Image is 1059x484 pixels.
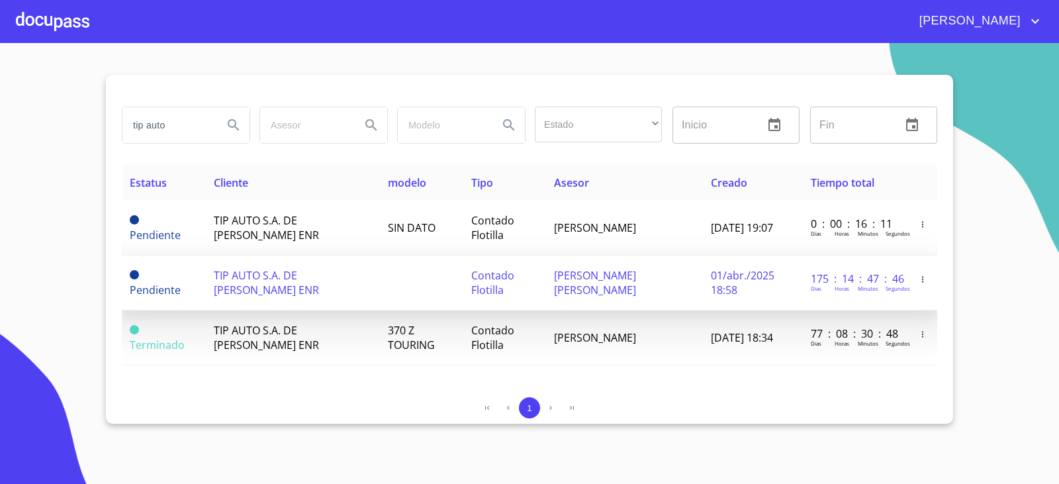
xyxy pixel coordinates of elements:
[388,175,426,190] span: modelo
[214,268,319,297] span: TIP AUTO S.A. DE [PERSON_NAME] ENR
[554,268,636,297] span: [PERSON_NAME] [PERSON_NAME]
[493,109,525,141] button: Search
[811,175,874,190] span: Tiempo total
[214,175,248,190] span: Cliente
[858,230,878,237] p: Minutos
[130,215,139,224] span: Pendiente
[214,323,319,352] span: TIP AUTO S.A. DE [PERSON_NAME] ENR
[130,325,139,334] span: Terminado
[858,340,878,347] p: Minutos
[835,340,849,347] p: Horas
[886,285,910,292] p: Segundos
[811,217,900,231] p: 0 : 00 : 16 : 11
[554,175,589,190] span: Asesor
[811,326,900,341] p: 77 : 08 : 30 : 48
[811,285,821,292] p: Dias
[388,323,435,352] span: 370 Z TOURING
[214,213,319,242] span: TIP AUTO S.A. DE [PERSON_NAME] ENR
[909,11,1043,32] button: account of current user
[130,270,139,279] span: Pendiente
[835,285,849,292] p: Horas
[398,107,488,143] input: search
[471,175,493,190] span: Tipo
[535,107,662,142] div: ​
[388,220,436,235] span: SIN DATO
[471,323,514,352] span: Contado Flotilla
[122,107,212,143] input: search
[471,213,514,242] span: Contado Flotilla
[858,285,878,292] p: Minutos
[811,230,821,237] p: Dias
[886,340,910,347] p: Segundos
[130,175,167,190] span: Estatus
[711,330,773,345] span: [DATE] 18:34
[711,175,747,190] span: Creado
[355,109,387,141] button: Search
[711,220,773,235] span: [DATE] 19:07
[519,397,540,418] button: 1
[130,228,181,242] span: Pendiente
[909,11,1027,32] span: [PERSON_NAME]
[218,109,250,141] button: Search
[554,220,636,235] span: [PERSON_NAME]
[471,268,514,297] span: Contado Flotilla
[835,230,849,237] p: Horas
[554,330,636,345] span: [PERSON_NAME]
[711,268,774,297] span: 01/abr./2025 18:58
[811,271,900,286] p: 175 : 14 : 47 : 46
[527,403,531,413] span: 1
[130,283,181,297] span: Pendiente
[811,340,821,347] p: Dias
[260,107,350,143] input: search
[886,230,910,237] p: Segundos
[130,338,185,352] span: Terminado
